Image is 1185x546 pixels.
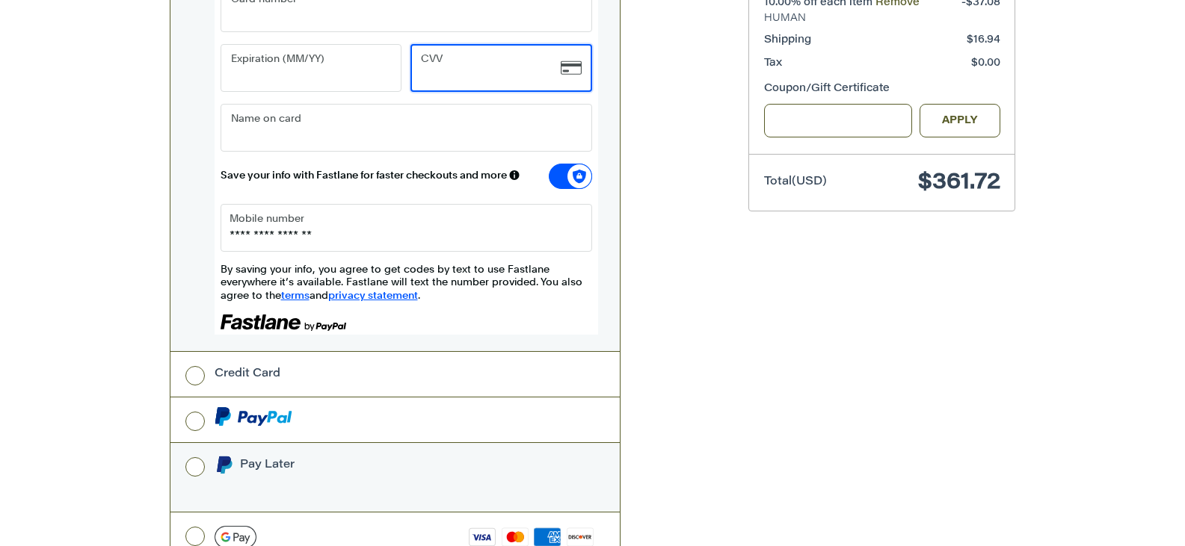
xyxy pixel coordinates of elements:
img: PayPal icon [215,407,292,426]
iframe: Secure Credit Card Frame - CVV [422,46,561,90]
input: Gift Certificate or Coupon Code [764,104,913,137]
span: HUMAN [764,11,1000,26]
img: Pay Later icon [215,456,233,474]
div: Credit Card [215,362,280,386]
span: Tax [764,58,782,69]
span: $361.72 [918,172,1000,194]
span: $0.00 [971,58,1000,69]
div: Pay Later [240,453,519,477]
span: Shipping [764,35,811,46]
span: Total (USD) [764,176,827,187]
iframe: Secure Credit Card Frame - Cardholder Name [231,105,560,150]
span: $16.94 [967,35,1000,46]
button: Apply [920,104,1000,137]
iframe: Secure Credit Card Frame - Expiration Date [231,46,370,90]
div: Coupon/Gift Certificate [764,81,1000,97]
